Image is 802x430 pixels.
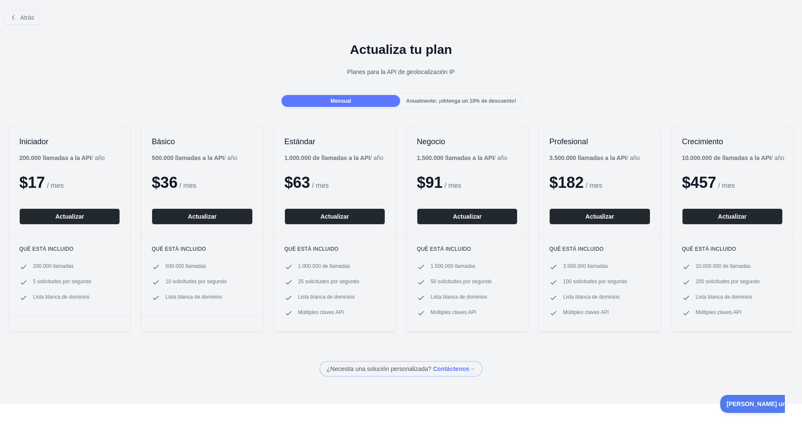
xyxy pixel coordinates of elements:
h2: Profesional [549,136,650,147]
div: / año [417,154,507,162]
span: $63 [284,174,310,191]
b: 1.500.000 llamadas a la API [417,154,494,161]
h2: Estándar [284,136,385,147]
b: 1.000.000 de llamadas a la API [284,154,370,161]
h2: Negocio [417,136,518,147]
b: 3.500.000 llamadas a la API [549,154,626,161]
span: $182 [549,174,584,191]
span: $91 [417,174,443,191]
div: / año [284,154,383,162]
iframe: Toggle Customer Support [720,395,785,413]
div: / año [549,154,640,162]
